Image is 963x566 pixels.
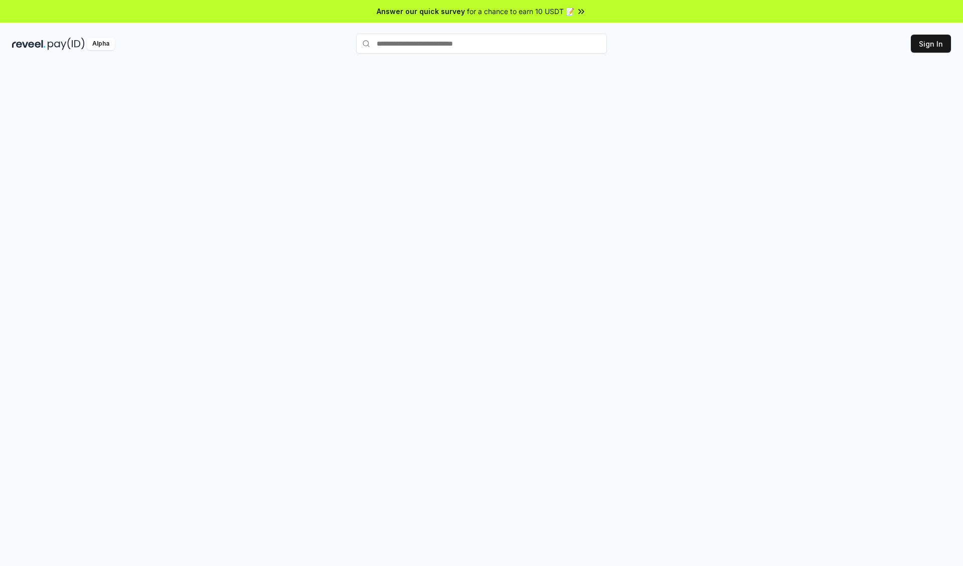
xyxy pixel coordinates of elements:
button: Sign In [911,35,951,53]
span: Answer our quick survey [377,6,465,17]
span: for a chance to earn 10 USDT 📝 [467,6,574,17]
div: Alpha [87,38,115,50]
img: reveel_dark [12,38,46,50]
img: pay_id [48,38,85,50]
